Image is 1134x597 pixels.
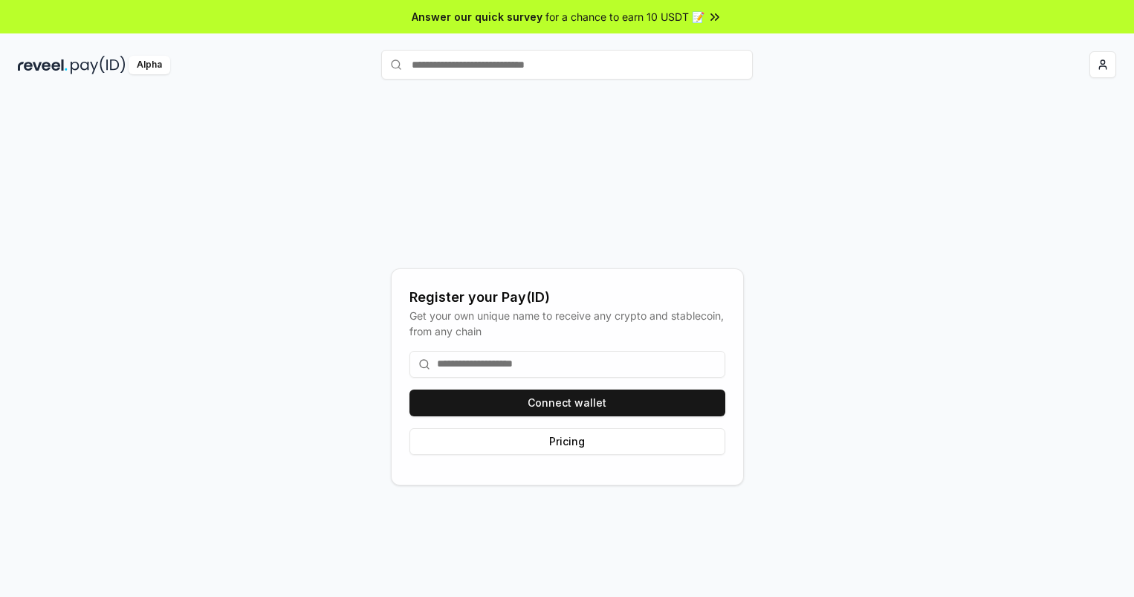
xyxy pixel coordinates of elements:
button: Connect wallet [409,390,725,416]
div: Get your own unique name to receive any crypto and stablecoin, from any chain [409,308,725,339]
div: Register your Pay(ID) [409,287,725,308]
img: pay_id [71,56,126,74]
span: Answer our quick survey [412,9,542,25]
button: Pricing [409,428,725,455]
img: reveel_dark [18,56,68,74]
div: Alpha [129,56,170,74]
span: for a chance to earn 10 USDT 📝 [545,9,704,25]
